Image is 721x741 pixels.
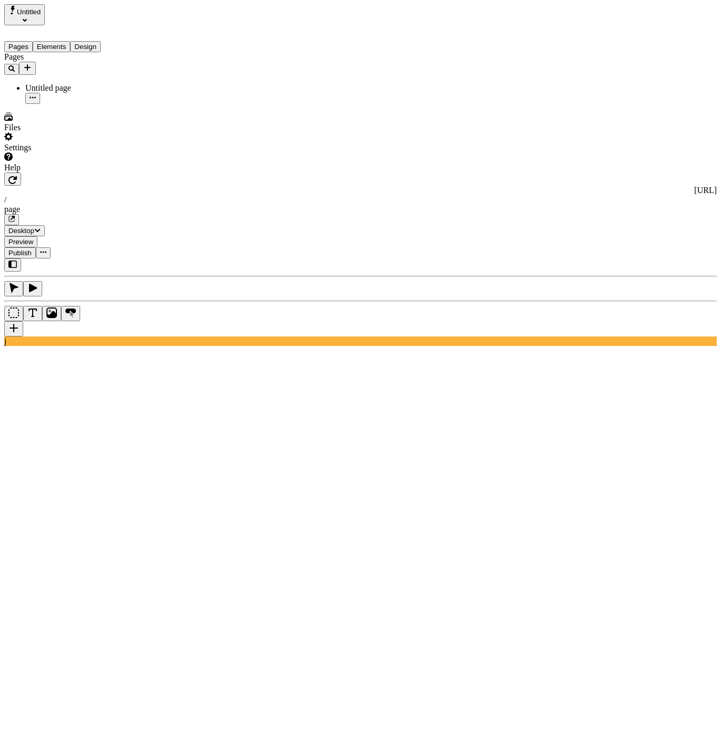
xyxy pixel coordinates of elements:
[4,306,23,321] button: Box
[25,83,131,93] div: Untitled page
[8,238,33,246] span: Preview
[4,225,45,236] button: Desktop
[42,306,61,321] button: Image
[19,62,36,75] button: Add new
[4,205,717,214] div: page
[4,336,717,346] div: j
[4,247,36,258] button: Publish
[4,236,37,247] button: Preview
[23,306,42,321] button: Text
[61,306,80,321] button: Button
[4,41,33,52] button: Pages
[4,195,717,205] div: /
[4,123,131,132] div: Files
[8,249,32,257] span: Publish
[4,143,131,152] div: Settings
[4,4,45,25] button: Select site
[33,41,71,52] button: Elements
[8,227,34,235] span: Desktop
[70,41,101,52] button: Design
[4,163,131,172] div: Help
[4,52,131,62] div: Pages
[17,8,41,16] span: Untitled
[4,186,717,195] div: [URL]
